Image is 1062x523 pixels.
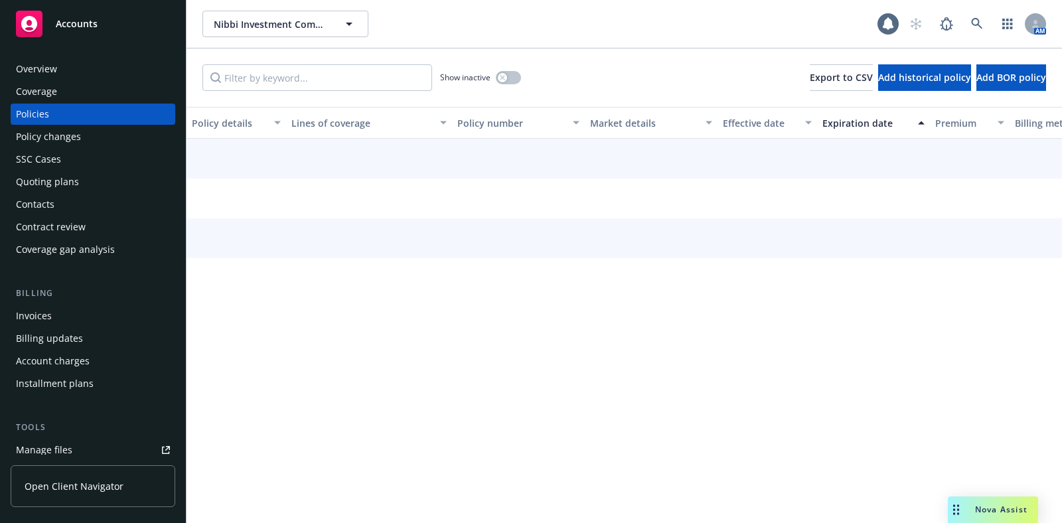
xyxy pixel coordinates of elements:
button: Export to CSV [810,64,873,91]
span: Add BOR policy [976,71,1046,84]
div: Contacts [16,194,54,215]
a: Invoices [11,305,175,327]
a: Accounts [11,5,175,42]
span: Show inactive [440,72,491,83]
div: Billing [11,287,175,300]
div: Contract review [16,216,86,238]
a: Policies [11,104,175,125]
div: Billing updates [16,328,83,349]
a: Contacts [11,194,175,215]
a: SSC Cases [11,149,175,170]
a: Coverage [11,81,175,102]
button: Add historical policy [878,64,971,91]
div: Policies [16,104,49,125]
button: Expiration date [817,107,930,139]
a: Coverage gap analysis [11,239,175,260]
a: Start snowing [903,11,929,37]
button: Effective date [718,107,817,139]
div: Effective date [723,116,797,130]
a: Overview [11,58,175,80]
div: Drag to move [948,496,964,523]
button: Premium [930,107,1010,139]
a: Quoting plans [11,171,175,192]
div: Account charges [16,350,90,372]
span: Open Client Navigator [25,479,123,493]
input: Filter by keyword... [202,64,432,91]
div: Invoices [16,305,52,327]
div: Coverage [16,81,57,102]
span: Nova Assist [975,504,1027,515]
a: Report a Bug [933,11,960,37]
a: Manage files [11,439,175,461]
span: Accounts [56,19,98,29]
button: Nibbi Investment Company [202,11,368,37]
a: Billing updates [11,328,175,349]
div: Overview [16,58,57,80]
a: Switch app [994,11,1021,37]
div: Policy details [192,116,266,130]
div: Policy number [457,116,565,130]
span: Nibbi Investment Company [214,17,329,31]
button: Nova Assist [948,496,1038,523]
button: Add BOR policy [976,64,1046,91]
div: Manage files [16,439,72,461]
a: Policy changes [11,126,175,147]
div: Policy changes [16,126,81,147]
div: Tools [11,421,175,434]
a: Search [964,11,990,37]
div: Lines of coverage [291,116,432,130]
button: Policy number [452,107,585,139]
button: Lines of coverage [286,107,452,139]
div: SSC Cases [16,149,61,170]
div: Market details [590,116,698,130]
button: Market details [585,107,718,139]
a: Installment plans [11,373,175,394]
div: Coverage gap analysis [16,239,115,260]
a: Contract review [11,216,175,238]
span: Add historical policy [878,71,971,84]
div: Expiration date [822,116,910,130]
div: Installment plans [16,373,94,394]
button: Policy details [187,107,286,139]
span: Export to CSV [810,71,873,84]
div: Premium [935,116,990,130]
div: Quoting plans [16,171,79,192]
a: Account charges [11,350,175,372]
